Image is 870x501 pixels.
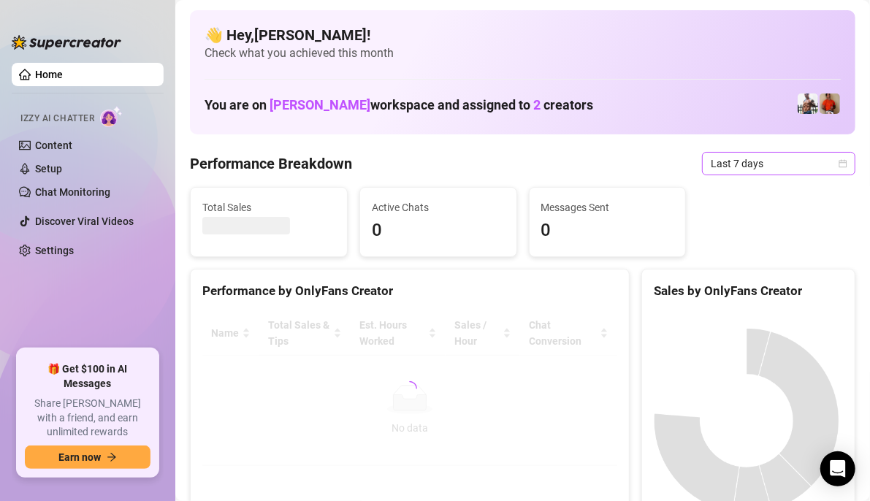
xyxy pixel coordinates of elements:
[35,163,62,175] a: Setup
[372,199,505,215] span: Active Chats
[58,451,101,463] span: Earn now
[202,281,617,301] div: Performance by OnlyFans Creator
[654,281,843,301] div: Sales by OnlyFans Creator
[25,362,150,391] span: 🎁 Get $100 in AI Messages
[798,93,818,114] img: JUSTIN
[205,97,593,113] h1: You are on workspace and assigned to creators
[820,451,855,486] div: Open Intercom Messenger
[20,112,94,126] span: Izzy AI Chatter
[12,35,121,50] img: logo-BBDzfeDw.svg
[270,97,370,112] span: [PERSON_NAME]
[202,199,335,215] span: Total Sales
[107,452,117,462] span: arrow-right
[25,445,150,469] button: Earn nowarrow-right
[400,380,419,398] span: loading
[100,106,123,127] img: AI Chatter
[35,215,134,227] a: Discover Viral Videos
[35,69,63,80] a: Home
[541,199,674,215] span: Messages Sent
[541,217,674,245] span: 0
[190,153,352,174] h4: Performance Breakdown
[205,45,841,61] span: Check what you achieved this month
[205,25,841,45] h4: 👋 Hey, [PERSON_NAME] !
[35,245,74,256] a: Settings
[711,153,847,175] span: Last 7 days
[839,159,847,168] span: calendar
[35,139,72,151] a: Content
[372,217,505,245] span: 0
[820,93,840,114] img: Justin
[533,97,541,112] span: 2
[25,397,150,440] span: Share [PERSON_NAME] with a friend, and earn unlimited rewards
[35,186,110,198] a: Chat Monitoring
